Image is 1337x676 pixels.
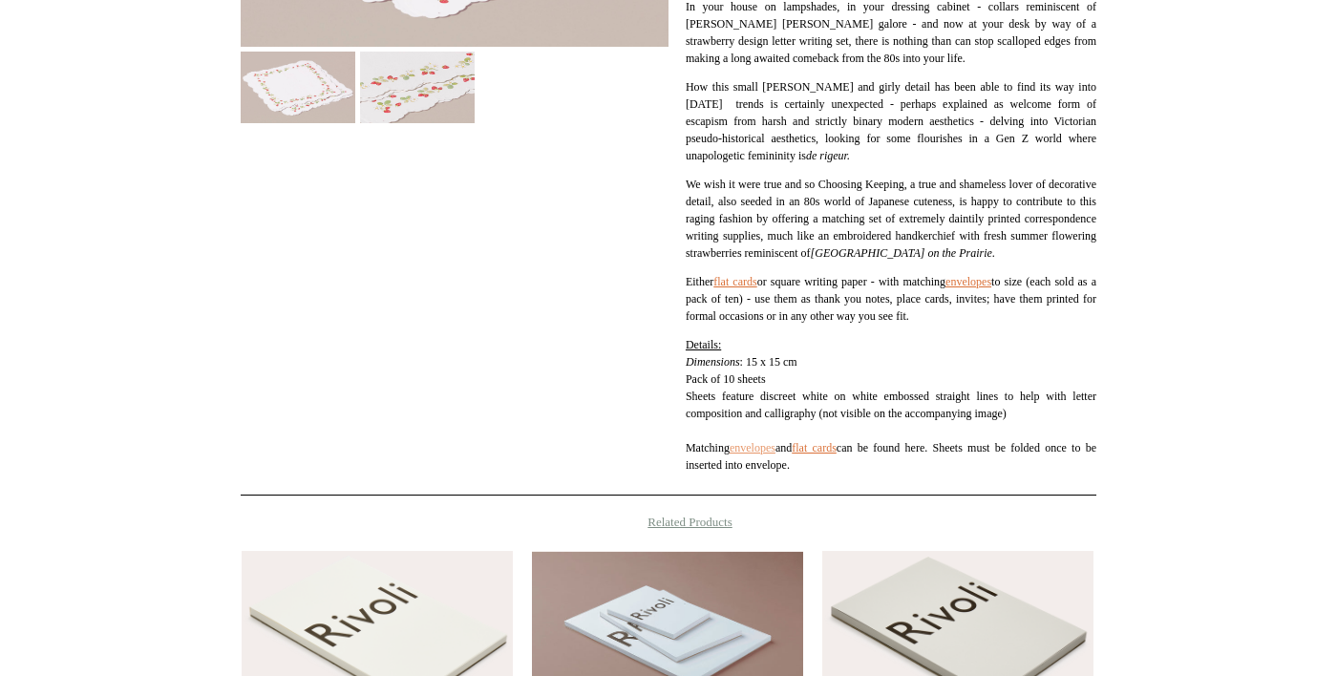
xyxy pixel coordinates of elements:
[686,176,1096,262] p: We wish it were true and so Choosing Keeping, a true and shameless lover of decorative detail, al...
[945,275,991,288] a: envelopes
[686,355,740,369] em: Dimensions
[730,441,775,454] a: envelopes
[686,372,1096,472] span: Pack of 10 sheets Sheets feature discreet white on white embossed straight lines to help with let...
[360,52,475,123] img: Decorative Strawberry Scalloped Edge Handkerchief Writing Paper - Pack of 10
[806,149,850,162] em: de rigeur.
[686,338,721,351] span: Details:
[713,275,756,288] a: flat cards
[811,246,992,260] em: [GEOGRAPHIC_DATA] on the Prairie
[191,515,1146,530] h4: Related Products
[792,441,837,454] a: flat cards
[686,78,1096,164] p: How this small [PERSON_NAME] and girly detail has been able to find its way into [DATE] trends is...
[686,273,1096,325] p: Either or square writing paper - with matching to size (each sold as a pack of ten) - use them as...
[740,355,797,369] span: : 15 x 15 cm
[241,52,355,123] img: Decorative Strawberry Scalloped Edge Handkerchief Writing Paper - Pack of 10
